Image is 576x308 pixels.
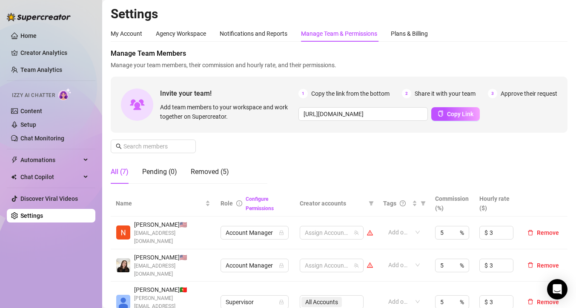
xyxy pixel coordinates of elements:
[501,89,557,98] span: Approve their request
[134,253,210,262] span: [PERSON_NAME] 🇺🇸
[20,32,37,39] a: Home
[226,226,284,239] span: Account Manager
[447,111,473,117] span: Copy Link
[367,262,373,268] span: warning
[226,259,284,272] span: Account Manager
[191,167,229,177] div: Removed (5)
[111,191,215,217] th: Name
[527,230,533,236] span: delete
[430,191,475,217] th: Commission (%)
[111,48,567,59] span: Manage Team Members
[524,260,562,271] button: Remove
[20,46,89,60] a: Creator Analytics
[160,88,298,99] span: Invite your team!
[116,225,130,240] img: Nir B
[123,142,184,151] input: Search members
[111,60,567,70] span: Manage your team members, their commission and hourly rate, and their permissions.
[58,88,72,100] img: AI Chatter
[221,200,233,207] span: Role
[421,201,426,206] span: filter
[383,199,396,208] span: Tags
[524,297,562,307] button: Remove
[20,170,81,184] span: Chat Copilot
[279,230,284,235] span: lock
[111,6,567,22] h2: Settings
[367,197,375,210] span: filter
[20,66,62,73] a: Team Analytics
[402,89,411,98] span: 2
[7,13,71,21] img: logo-BBDzfeDw.svg
[111,167,129,177] div: All (7)
[391,29,428,38] div: Plans & Billing
[134,229,210,245] span: [EMAIL_ADDRESS][DOMAIN_NAME]
[415,89,476,98] span: Share it with your team
[488,89,497,98] span: 3
[537,229,559,236] span: Remove
[367,230,373,236] span: warning
[111,29,142,38] div: My Account
[369,201,374,206] span: filter
[438,111,444,117] span: copy
[354,263,359,268] span: team
[279,299,284,305] span: lock
[354,230,359,235] span: team
[20,121,36,128] a: Setup
[116,258,130,272] img: Victoria Josephine
[236,200,242,206] span: info-circle
[142,167,177,177] div: Pending (0)
[116,143,122,149] span: search
[20,135,64,142] a: Chat Monitoring
[300,199,365,208] span: Creator accounts
[298,89,308,98] span: 1
[134,262,210,278] span: [EMAIL_ADDRESS][DOMAIN_NAME]
[537,262,559,269] span: Remove
[474,191,519,217] th: Hourly rate ($)
[279,263,284,268] span: lock
[431,107,480,121] button: Copy Link
[11,157,18,163] span: thunderbolt
[160,103,295,121] span: Add team members to your workspace and work together on Supercreator.
[527,299,533,305] span: delete
[12,91,55,100] span: Izzy AI Chatter
[547,279,567,299] div: Open Intercom Messenger
[524,228,562,238] button: Remove
[20,108,42,114] a: Content
[20,195,78,202] a: Discover Viral Videos
[20,212,43,219] a: Settings
[116,199,203,208] span: Name
[311,89,390,98] span: Copy the link from the bottom
[301,29,377,38] div: Manage Team & Permissions
[11,174,17,180] img: Chat Copilot
[419,197,427,210] span: filter
[400,200,406,206] span: question-circle
[134,220,210,229] span: [PERSON_NAME] 🇺🇸
[537,299,559,305] span: Remove
[246,196,274,211] a: Configure Permissions
[220,29,287,38] div: Notifications and Reports
[134,285,210,294] span: [PERSON_NAME] 🇵🇹
[527,262,533,268] span: delete
[156,29,206,38] div: Agency Workspace
[20,153,81,167] span: Automations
